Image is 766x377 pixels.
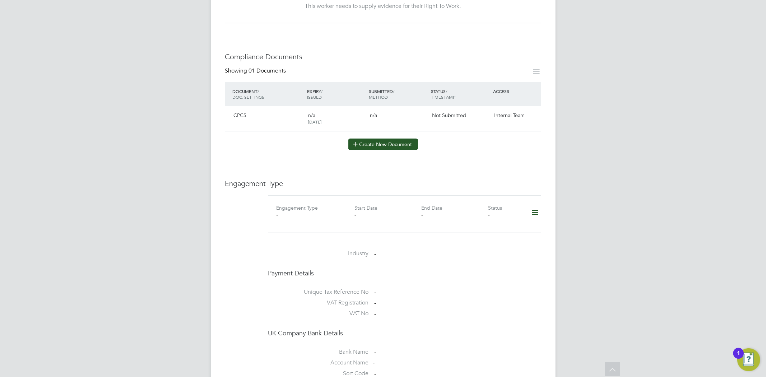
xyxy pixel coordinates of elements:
h3: Engagement Type [225,179,541,188]
div: SUBMITTED [367,85,430,103]
span: - [375,299,376,307]
span: Internal Team [494,112,525,118]
span: n/a [308,112,315,118]
div: STATUS [429,85,491,103]
label: Start Date [354,205,377,211]
span: - [375,250,376,257]
div: DOCUMENT [231,85,305,103]
label: Bank Name [268,348,369,356]
div: - [277,211,343,218]
span: - [375,349,376,356]
span: / [393,88,395,94]
div: - [488,211,521,218]
label: Engagement Type [277,205,318,211]
span: TIMESTAMP [431,94,455,100]
button: Open Resource Center, 1 new notification [737,348,760,371]
label: VAT Registration [268,299,369,307]
span: [DATE] [308,119,321,125]
div: - [373,359,441,367]
label: Unique Tax Reference No [268,288,369,296]
label: End Date [421,205,442,211]
label: Industry [268,250,369,257]
div: EXPIRY [305,85,367,103]
label: Account Name [268,359,369,367]
div: - [354,211,421,218]
span: ISSUED [307,94,322,100]
span: - [375,310,376,317]
span: / [258,88,259,94]
label: Status [488,205,502,211]
label: VAT No [268,310,369,317]
span: 01 Documents [249,67,286,74]
span: - [375,289,376,296]
span: / [446,88,447,94]
span: / [321,88,322,94]
h4: Payment Details [268,269,541,277]
span: CPCS [234,112,247,118]
div: This worker needs to supply evidence for their Right To Work. [232,3,534,10]
div: 1 [737,353,740,363]
span: DOC. SETTINGS [233,94,265,100]
div: ACCESS [491,85,541,98]
h4: UK Company Bank Details [268,329,541,337]
div: - [421,211,488,218]
span: Not Submitted [432,112,466,118]
div: Showing [225,67,288,75]
h3: Compliance Documents [225,52,541,61]
button: Create New Document [348,139,418,150]
span: METHOD [369,94,388,100]
span: n/a [370,112,377,118]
